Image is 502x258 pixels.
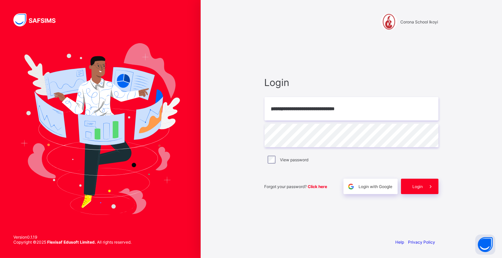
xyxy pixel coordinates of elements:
[359,184,393,189] span: Login with Google
[408,240,435,245] a: Privacy Policy
[13,13,64,26] img: SAFSIMS Logo
[280,157,309,162] label: View password
[308,184,327,189] a: Click here
[21,43,180,214] img: Hero Image
[265,184,327,189] span: Forgot your password?
[413,184,423,189] span: Login
[13,235,131,240] span: Version 0.1.19
[396,240,404,245] a: Help
[47,240,96,245] strong: Flexisaf Edusoft Limited.
[475,235,495,255] button: Open asap
[347,183,355,190] img: google.396cfc9801f0270233282035f929180a.svg
[13,240,131,245] span: Copyright © 2025 All rights reserved.
[401,19,438,24] span: Corona School Ikoyi
[265,77,438,88] span: Login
